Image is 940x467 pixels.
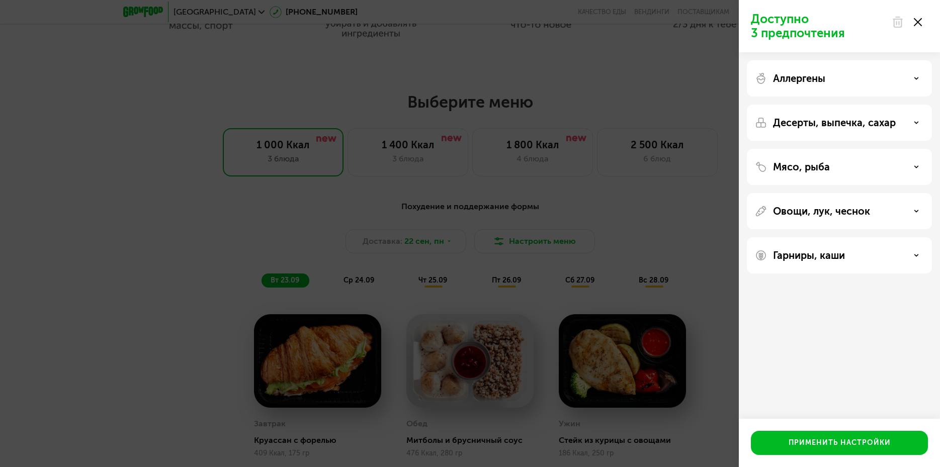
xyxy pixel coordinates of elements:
div: Применить настройки [789,438,891,448]
p: Доступно 3 предпочтения [751,12,886,40]
p: Аллергены [773,72,825,84]
p: Овощи, лук, чеснок [773,205,870,217]
button: Применить настройки [751,431,928,455]
p: Гарниры, каши [773,249,845,261]
p: Мясо, рыба [773,161,830,173]
p: Десерты, выпечка, сахар [773,117,896,129]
